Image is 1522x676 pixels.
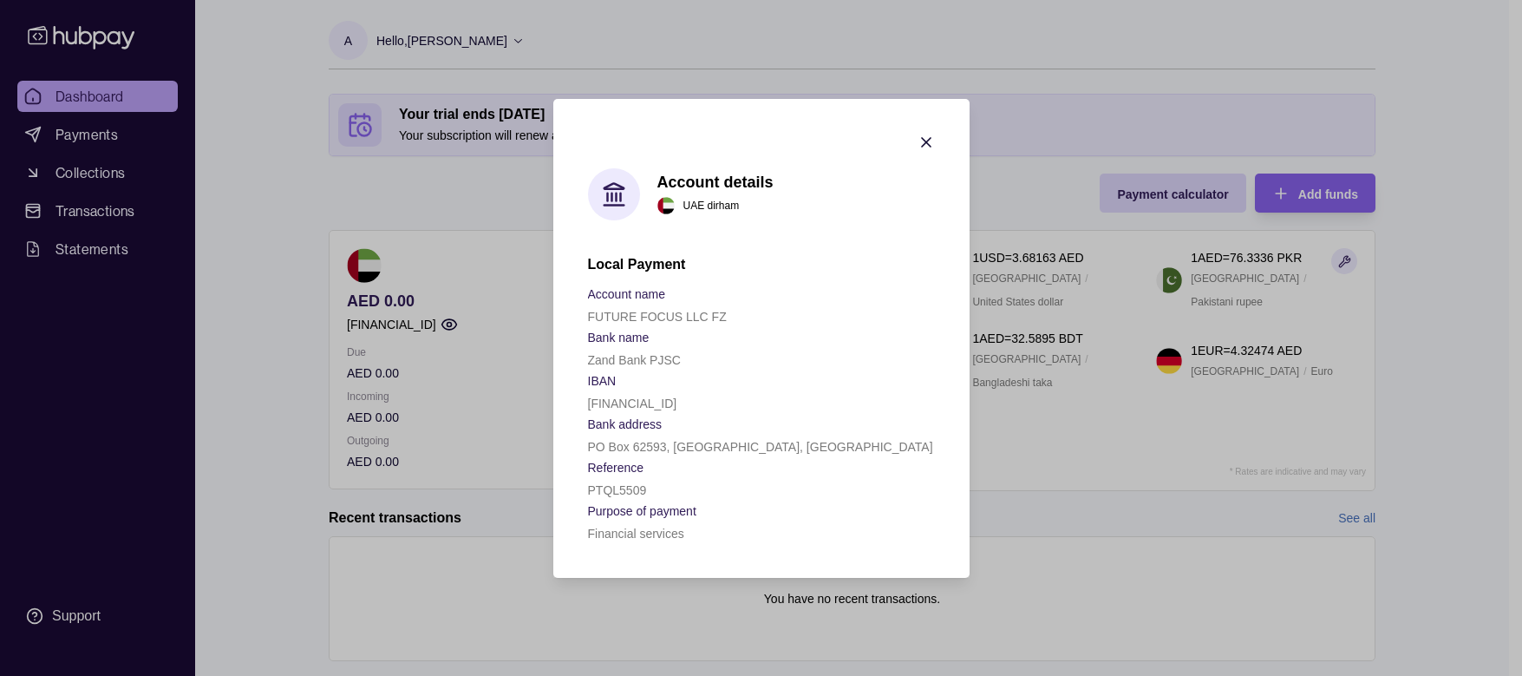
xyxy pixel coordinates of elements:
p: Zand Bank PJSC [588,353,681,367]
p: PO Box 62593, [GEOGRAPHIC_DATA], [GEOGRAPHIC_DATA] [588,440,933,454]
p: Purpose of payment [588,504,696,518]
h1: Account details [657,173,774,192]
h2: Local Payment [588,255,935,274]
p: Bank name [588,331,650,345]
p: FUTURE FOCUS LLC FZ [588,310,727,324]
p: IBAN [588,374,617,388]
p: Bank address [588,417,663,431]
p: Account name [588,287,666,301]
img: ae [657,197,675,214]
p: UAE dirham [683,196,740,215]
p: Reference [588,461,644,475]
p: [FINANCIAL_ID] [588,397,677,410]
p: Financial services [588,527,684,541]
p: PTQL5509 [588,483,647,497]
